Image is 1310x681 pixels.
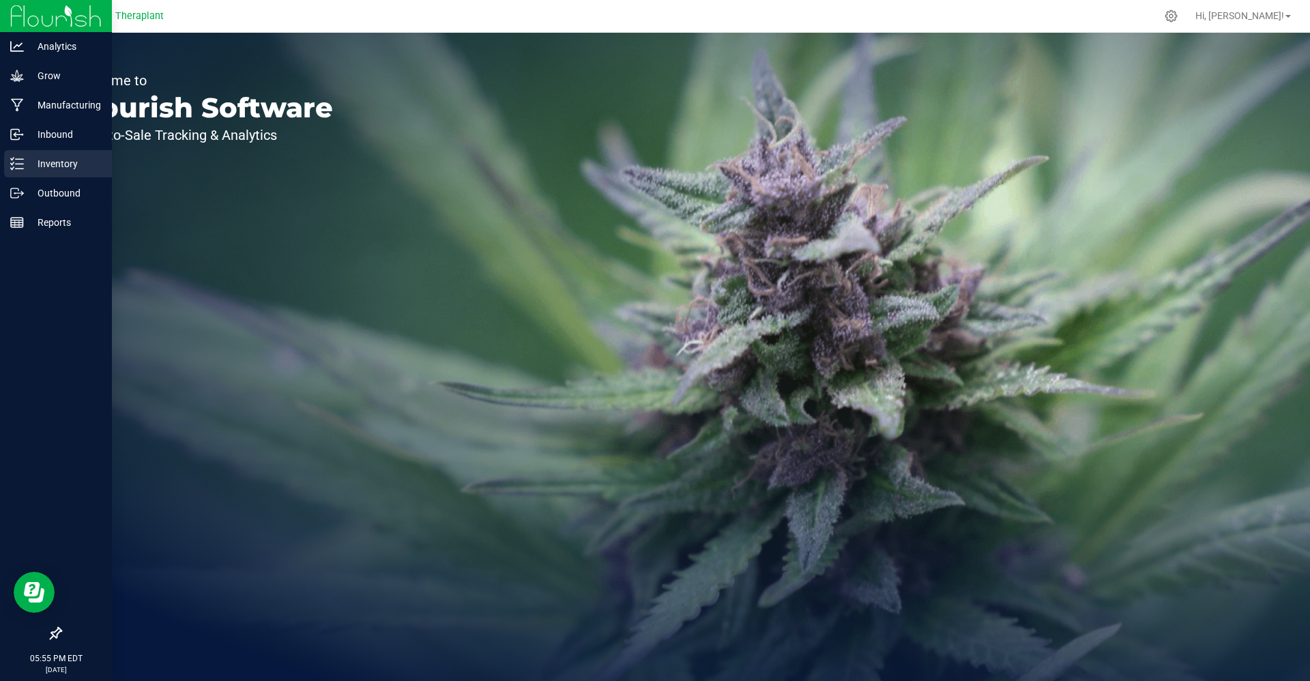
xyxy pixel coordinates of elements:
p: [DATE] [6,665,106,675]
p: Welcome to [74,74,333,87]
inline-svg: Outbound [10,186,24,200]
p: Inbound [24,126,106,143]
p: Inventory [24,156,106,172]
inline-svg: Inbound [10,128,24,141]
div: Manage settings [1163,10,1180,23]
p: 05:55 PM EDT [6,652,106,665]
p: Flourish Software [74,94,333,121]
inline-svg: Analytics [10,40,24,53]
inline-svg: Inventory [10,157,24,171]
p: Reports [24,214,106,231]
inline-svg: Manufacturing [10,98,24,112]
inline-svg: Reports [10,216,24,229]
span: Hi, [PERSON_NAME]! [1195,10,1284,21]
inline-svg: Grow [10,69,24,83]
p: Outbound [24,185,106,201]
iframe: Resource center [14,572,55,613]
p: Manufacturing [24,97,106,113]
p: Seed-to-Sale Tracking & Analytics [74,128,333,142]
p: Grow [24,68,106,84]
span: Theraplant [115,10,164,22]
p: Analytics [24,38,106,55]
